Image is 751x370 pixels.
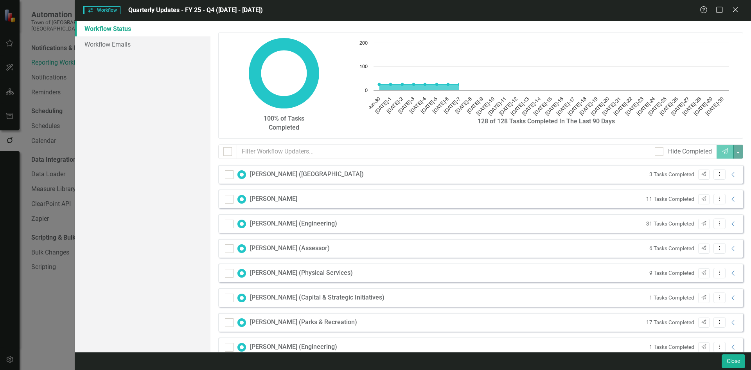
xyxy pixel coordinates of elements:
text: [DATE]-14 [521,96,542,117]
text: [DATE]-15 [533,96,553,117]
text: [DATE]-28 [682,96,702,117]
path: Jul-2, 24. Tasks Completed. [401,83,404,86]
text: [DATE]-6 [431,96,450,115]
text: [DATE]-18 [567,96,588,117]
text: [DATE]-8 [455,96,473,115]
text: [DATE]-7 [443,96,462,115]
text: [DATE]-9 [466,96,484,115]
strong: 100% of Tasks Completed [264,115,304,131]
div: [PERSON_NAME] (Physical Services) [250,269,353,278]
text: [DATE]-16 [544,96,564,117]
text: [DATE]-10 [476,96,496,117]
text: 200 [359,41,368,46]
path: Jul-1, 24. Tasks Completed. [389,83,392,86]
div: [PERSON_NAME] (Assessor) [250,244,330,253]
text: [DATE]-20 [590,96,610,117]
text: [DATE]-2 [386,96,404,115]
text: [DATE]-13 [510,96,530,117]
small: 6 Tasks Completed [649,245,694,252]
text: [DATE]-5 [420,96,438,115]
span: Workflow [83,6,120,14]
small: 11 Tasks Completed [646,195,694,203]
text: [DATE]-4 [409,96,427,115]
path: Jun-30, 24. Tasks Completed. [377,83,381,86]
small: 1 Tasks Completed [649,294,694,301]
text: 0 [365,88,368,93]
text: [DATE]-21 [602,96,622,117]
path: Jul-5, 24. Tasks Completed. [435,83,438,86]
path: Jul-6, 24. Tasks Completed. [446,83,449,86]
small: 17 Tasks Completed [646,319,694,326]
path: Jul-3, 24. Tasks Completed. [412,83,415,86]
text: [DATE]-17 [556,96,576,117]
text: [DATE]-25 [647,96,668,117]
path: Jul-4, 24. Tasks Completed. [423,83,426,86]
small: 1 Tasks Completed [649,343,694,351]
text: [DATE]-24 [636,96,656,117]
text: Jun-30 [367,96,381,110]
a: Workflow Emails [75,36,210,52]
text: [DATE]-19 [579,96,599,117]
input: Filter Workflow Updaters... [237,144,650,159]
text: [DATE]-29 [693,96,713,117]
text: [DATE]-30 [704,96,725,117]
small: 31 Tasks Completed [646,220,694,227]
path: Jul-7, 24. Tasks Completed. [458,83,461,86]
div: [PERSON_NAME] [250,195,297,204]
a: Workflow Status [75,21,210,36]
small: 9 Tasks Completed [649,269,694,277]
div: [PERSON_NAME] (Engineering) [250,343,337,352]
button: Close [722,354,745,368]
text: [DATE]-22 [613,96,633,117]
div: [PERSON_NAME] (Parks & Recreation) [250,318,357,327]
div: [PERSON_NAME] (Engineering) [250,219,337,228]
text: [DATE]-12 [498,96,519,117]
strong: 128 of 128 Tasks Completed In The Last 90 Days [478,117,615,125]
text: [DATE]-23 [624,96,645,117]
text: [DATE]-11 [487,96,507,116]
div: Chart. Highcharts interactive chart. [356,39,737,117]
div: Hide Completed [668,147,712,156]
text: 100 [359,64,368,69]
text: [DATE]-3 [397,96,415,115]
div: [PERSON_NAME] (Capital & Strategic Initiatives) [250,293,384,302]
text: [DATE]-1 [374,96,393,115]
span: Quarterly Updates - FY 25 - Q4 ([DATE] - [DATE]) [128,6,263,14]
small: 3 Tasks Completed [649,171,694,178]
svg: Interactive chart [356,39,733,117]
text: [DATE]-26 [659,96,679,117]
text: [DATE]-27 [670,96,691,117]
div: [PERSON_NAME] ([GEOGRAPHIC_DATA]) [250,170,364,179]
